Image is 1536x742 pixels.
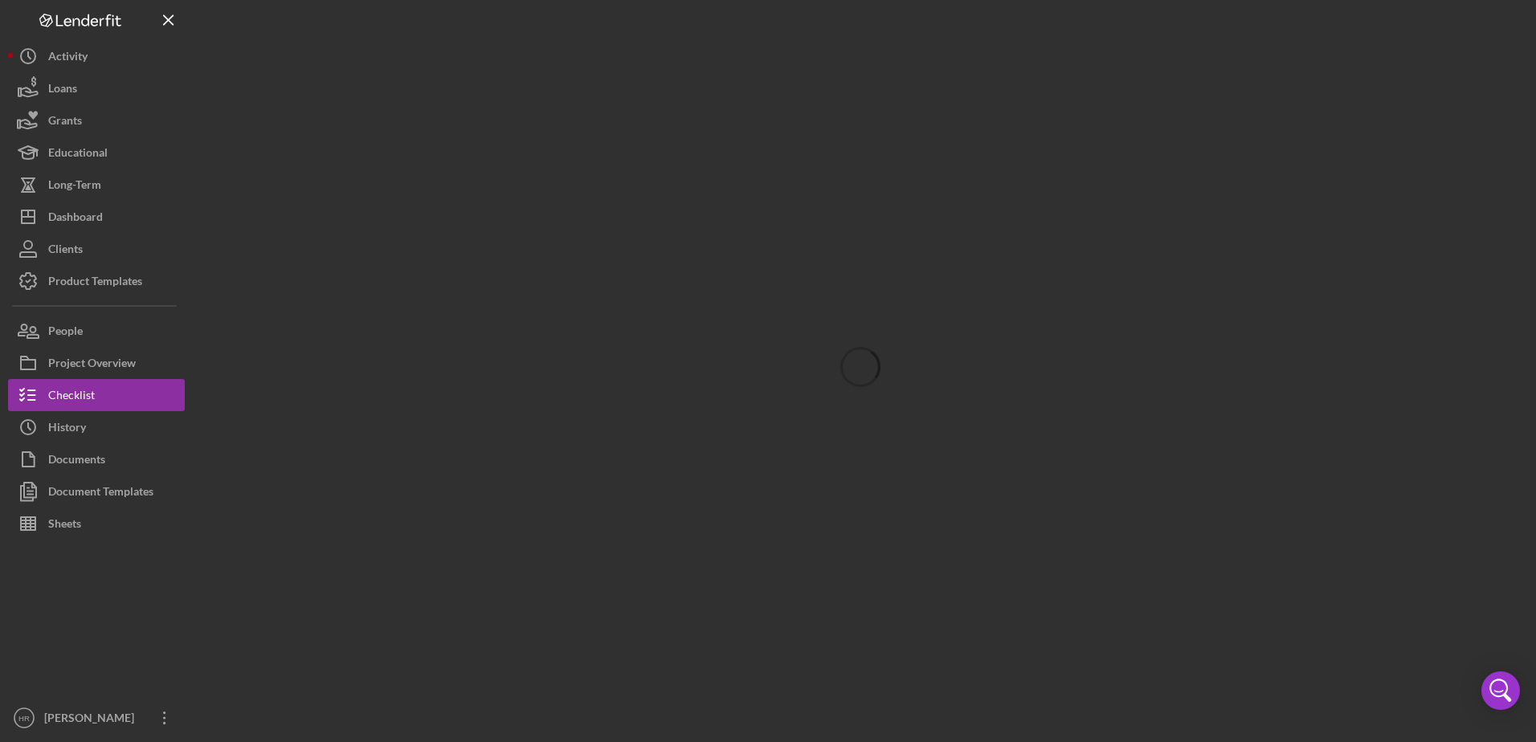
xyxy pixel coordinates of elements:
div: Checklist [48,379,95,415]
div: Product Templates [48,265,142,301]
button: Long-Term [8,169,185,201]
text: HR [18,714,30,723]
button: Documents [8,443,185,475]
button: People [8,315,185,347]
div: Project Overview [48,347,136,383]
button: Sheets [8,508,185,540]
button: Product Templates [8,265,185,297]
button: Checklist [8,379,185,411]
div: Documents [48,443,105,479]
div: Activity [48,40,88,76]
div: [PERSON_NAME] [40,702,145,738]
div: Long-Term [48,169,101,205]
button: HR[PERSON_NAME] [8,702,185,734]
button: Loans [8,72,185,104]
button: Activity [8,40,185,72]
div: Grants [48,104,82,141]
div: People [48,315,83,351]
div: Document Templates [48,475,153,512]
button: Document Templates [8,475,185,508]
div: Sheets [48,508,81,544]
button: Educational [8,137,185,169]
button: History [8,411,185,443]
div: Loans [48,72,77,108]
div: Clients [48,233,83,269]
div: History [48,411,86,447]
div: Educational [48,137,108,173]
div: Open Intercom Messenger [1481,671,1520,710]
button: Dashboard [8,201,185,233]
div: Dashboard [48,201,103,237]
button: Grants [8,104,185,137]
button: Project Overview [8,347,185,379]
button: Clients [8,233,185,265]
